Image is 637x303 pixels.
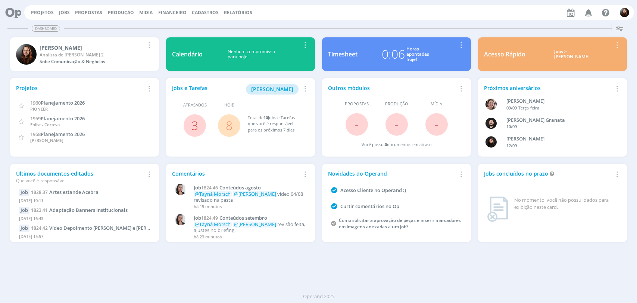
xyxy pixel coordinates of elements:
[224,9,252,16] a: Relatórios
[183,102,207,108] span: Atrasados
[49,225,174,231] span: Vídeo Depoimento Willian Zucolli e Ricardo Souza
[234,221,276,228] span: @[PERSON_NAME]
[485,118,497,129] img: B
[16,177,144,184] div: Que você é responsável
[224,102,234,108] span: Hoje
[139,9,153,16] a: Mídia
[31,207,48,213] span: 1823.41
[19,232,150,243] div: [DATE] 15:57
[506,124,517,129] span: 10/09
[172,84,300,95] div: Jobs e Tarefas
[322,37,471,71] a: Timesheet0:06Horasapontadashoje!
[345,101,369,107] span: Propostas
[41,131,85,137] span: Planejamento 2026
[30,131,41,137] span: 1958
[194,215,305,221] a: Job1824.49Conteúdos setembro
[485,99,497,110] img: A
[172,170,300,177] div: Comentários
[406,46,429,62] div: Horas apontadas hoje!
[248,115,302,133] div: Total de Jobs e Tarefas que você é responsável para os próximos 7 dias
[175,184,186,195] img: C
[531,49,612,60] div: Jobs > [PERSON_NAME]
[246,85,299,92] a: [PERSON_NAME]
[484,170,612,177] div: Jobs concluídos no prazo
[328,84,456,92] div: Outros módulos
[31,225,174,231] a: 1824.42Vídeo Depoimento [PERSON_NAME] e [PERSON_NAME]
[506,143,517,148] span: 12/09
[59,9,70,16] a: Jobs
[31,225,48,231] span: 1824.42
[340,187,406,194] a: Acesso Cliente no Operand :)
[175,214,186,225] img: C
[19,196,150,207] div: [DATE] 10:11
[328,50,357,59] div: Timesheet
[201,215,218,221] span: 1824.49
[203,49,300,60] div: Nenhum compromisso para hoje!
[41,115,85,122] span: Planejamento 2026
[226,117,232,133] a: 8
[194,204,222,209] span: há 15 minutos
[40,52,144,58] div: Analista de Atendimento Jr 2
[487,197,508,222] img: dashboard_not_found.png
[30,106,48,112] span: PIONEER
[506,105,611,111] div: -
[190,10,221,16] button: Cadastros
[192,9,219,16] span: Cadastros
[30,115,85,122] a: 1959Planejamento 2026
[40,44,144,52] div: Eduarda Pereira
[506,117,611,124] div: Bruno Corralo Granata
[16,44,37,65] img: E
[222,10,255,16] button: Relatórios
[40,58,144,65] div: Sobe Comunicação & Negócios
[108,9,134,16] a: Produção
[620,8,629,17] img: E
[328,170,456,177] div: Novidades do Operand
[246,84,299,95] button: [PERSON_NAME]
[106,10,136,16] button: Produção
[31,189,48,195] span: 1828.37
[49,207,128,213] span: Adaptação Banners Institucionais
[385,101,408,107] span: Produção
[41,99,85,106] span: Planejamento 2026
[194,234,222,239] span: há 23 minutos
[201,185,218,191] span: 1824.46
[10,37,159,71] a: E[PERSON_NAME]Analista de [PERSON_NAME] 2Sobe Comunicação & Negócios
[16,170,144,184] div: Últimos documentos editados
[16,84,144,92] div: Projetos
[518,105,539,111] span: Terça-feira
[49,189,99,195] span: Artes estande Acebra
[263,115,268,120] span: 10
[191,117,198,133] a: 3
[219,184,261,191] span: Conteúdos agosto
[506,135,611,143] div: Luana da Silva de Andrade
[137,10,155,16] button: Mídia
[385,142,387,147] span: 0
[30,99,41,106] span: 1960
[194,185,305,191] a: Job1824.46Conteúdos agosto
[31,207,128,213] a: 1823.41Adaptação Banners Institucionais
[31,189,99,195] a: 1828.37Artes estande Acebra
[195,191,231,197] span: @Tayná Morsch
[514,197,618,211] div: No momento, você não possui dados para exibição neste card.
[30,122,60,127] span: Enlist - Corteva
[362,142,432,148] div: Você possui documentos em atraso
[340,203,399,210] a: Curtir comentários no Op
[57,10,72,16] button: Jobs
[73,10,104,16] button: Propostas
[30,137,63,143] span: [PERSON_NAME]
[395,116,399,132] span: -
[355,116,359,132] span: -
[435,116,438,132] span: -
[484,50,525,59] div: Acesso Rápido
[30,99,85,106] a: 1960Planejamento 2026
[484,84,612,92] div: Próximos aniversários
[19,207,29,214] div: Job
[75,9,102,16] span: Propostas
[506,105,517,111] span: 09/09
[619,6,630,19] button: E
[251,86,293,93] span: [PERSON_NAME]
[19,225,29,232] div: Job
[485,136,497,148] img: L
[194,191,305,203] p: vídeo 04/08 revisado na pasta
[195,221,231,228] span: @Tayná Morsch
